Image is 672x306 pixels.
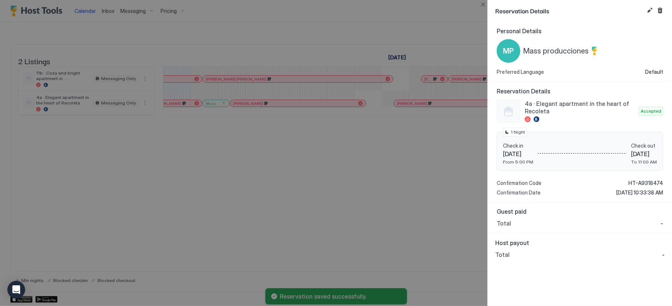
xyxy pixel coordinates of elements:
span: Accepted [641,108,661,114]
span: MP [503,45,514,56]
span: Mass producciones [523,47,589,56]
span: - [661,220,663,227]
span: Personal Details [497,27,663,35]
span: Total [497,220,511,227]
span: To 11:00 AM [631,159,657,165]
span: [DATE] [503,150,533,158]
span: Check out [631,142,657,149]
span: Reservation Details [497,87,663,95]
span: Default [645,69,663,75]
span: Preferred Language [497,69,544,75]
span: [DATE] [631,150,657,158]
span: Check in [503,142,533,149]
span: [DATE] 10:33:38 AM [616,189,663,196]
span: HT-A9318474 [628,180,663,186]
span: Host payout [495,239,665,247]
span: - [662,251,665,258]
span: Confirmation Code [497,180,541,186]
span: Total [495,251,510,258]
button: Cancel reservation [656,6,665,15]
button: Edit reservation [645,6,654,15]
span: From 5:00 PM [503,159,533,165]
span: Reservation Details [495,6,644,15]
span: 1 Night [511,129,525,135]
span: 4a · Elegant apartment in the heart of Recoleta [525,100,636,115]
span: Guest paid [497,208,663,215]
div: Open Intercom Messenger [7,281,25,299]
span: Confirmation Date [497,189,541,196]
